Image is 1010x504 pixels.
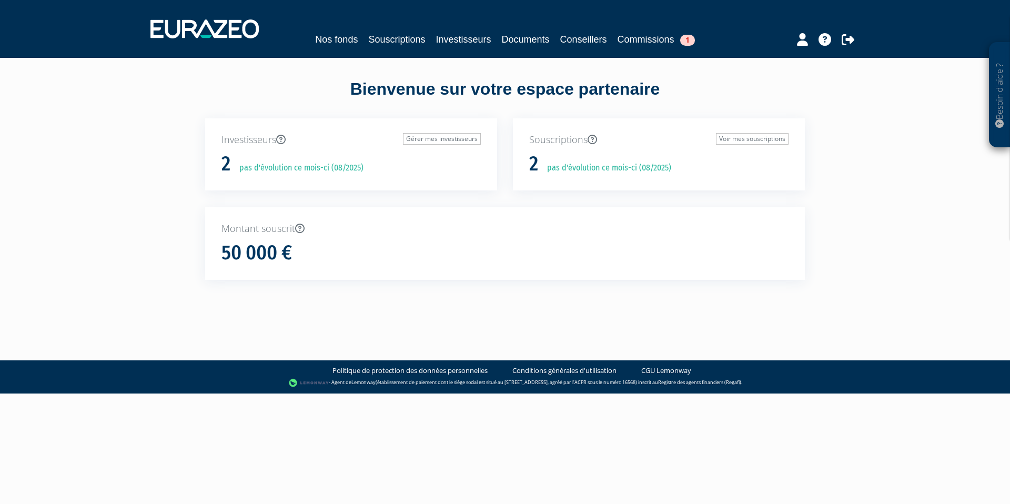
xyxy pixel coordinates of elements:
p: Souscriptions [529,133,789,147]
a: Commissions1 [618,32,695,47]
p: pas d'évolution ce mois-ci (08/2025) [540,162,671,174]
a: Gérer mes investisseurs [403,133,481,145]
p: Investisseurs [221,133,481,147]
a: Conditions générales d'utilisation [512,366,617,376]
a: Politique de protection des données personnelles [332,366,488,376]
p: pas d'évolution ce mois-ci (08/2025) [232,162,363,174]
h1: 2 [221,153,230,175]
a: CGU Lemonway [641,366,691,376]
a: Souscriptions [368,32,425,47]
span: 1 [680,35,695,46]
p: Montant souscrit [221,222,789,236]
div: - Agent de (établissement de paiement dont le siège social est situé au [STREET_ADDRESS], agréé p... [11,378,999,388]
a: Registre des agents financiers (Regafi) [658,379,741,386]
a: Voir mes souscriptions [716,133,789,145]
h1: 2 [529,153,538,175]
img: logo-lemonway.png [289,378,329,388]
a: Documents [502,32,550,47]
h1: 50 000 € [221,242,292,264]
a: Conseillers [560,32,607,47]
a: Nos fonds [315,32,358,47]
img: 1732889491-logotype_eurazeo_blanc_rvb.png [150,19,259,38]
a: Lemonway [351,379,376,386]
a: Investisseurs [436,32,491,47]
p: Besoin d'aide ? [994,48,1006,143]
div: Bienvenue sur votre espace partenaire [197,77,813,118]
